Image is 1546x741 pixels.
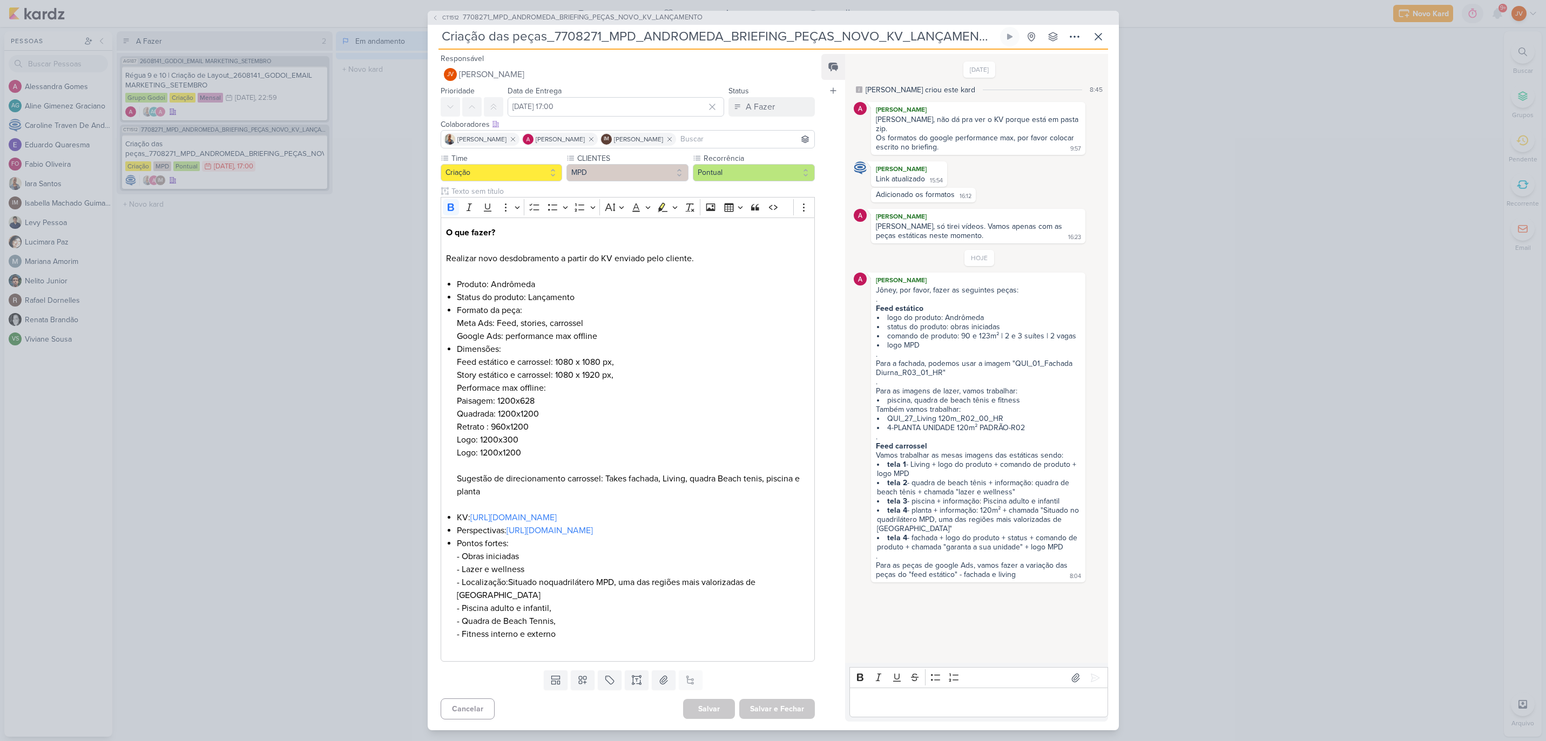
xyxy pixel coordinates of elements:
[877,423,1080,432] li: 4-PLANTA UNIDADE 120m² PADRÃO-R02
[459,68,524,81] span: [PERSON_NAME]
[536,134,585,144] span: [PERSON_NAME]
[876,561,1070,579] div: Para as peças de google Ads, vamos fazer a variação das peças do "feed estático" - fachada e living
[457,134,507,144] span: [PERSON_NAME]
[1070,145,1081,153] div: 9:57
[441,65,815,84] button: JV [PERSON_NAME]
[449,186,815,197] input: Texto sem título
[601,134,612,145] div: Isabella Machado Guimarães
[877,414,1080,423] li: QUI_27_Living 120m_R02_00_HR
[876,295,1080,304] div: .
[876,451,1080,460] div: Vamos trabalhar as mesas imagens das estáticas sendo:
[447,72,454,78] p: JV
[678,133,813,146] input: Buscar
[438,27,998,46] input: Kard Sem Título
[876,552,1080,561] div: .
[457,304,809,343] li: Formato da peça: Meta Ads: Feed, stories, carrossel Google Ads: performance max offline
[746,100,775,113] div: A Fazer
[849,667,1108,688] div: Editor toolbar
[457,524,809,537] li: Perspectivas:
[866,84,975,96] div: [PERSON_NAME] criou este kard
[877,322,1080,331] li: status do produto: obras iniciadas
[887,497,907,506] strong: tela 3
[877,478,1080,497] li: - quadra de beach tênis + informação: quadra de beach tênis + chamada "lazer e wellness"
[887,506,907,515] strong: tela 4
[877,341,1080,350] li: logo MPD
[441,54,484,63] label: Responsável
[457,577,755,601] span: , uma das regiões mais valorizadas de [GEOGRAPHIC_DATA]
[877,396,1080,405] li: piscina, quadra de beach tênis e fitness
[876,222,1064,240] div: [PERSON_NAME], só tirei vídeos. Vamos apenas com as peças estáticas neste momento.
[508,97,725,117] input: Select a date
[441,197,815,218] div: Editor toolbar
[854,102,867,115] img: Alessandra Gomes
[877,506,1080,533] li: - planta + informação: 120m² + chamada "Situado no quadrilátero MPD, uma das regiões mais valoriz...
[523,134,534,145] img: Alessandra Gomes
[553,616,556,627] span: ,
[728,97,815,117] button: A Fazer
[457,343,809,511] li: Dimensões: Feed estático e carrossel: 1080 x 1080 px, Story estático e carrossel: 1080 x 1920 px,...
[457,616,468,627] span: - Q
[887,533,907,542] strong: tela 4
[877,460,1080,478] li: - Living + logo do produto + comando de produto + logo MPD
[468,616,553,627] span: uadra de Beach Tennis
[887,460,906,469] strong: tela 1
[877,533,1080,552] li: - fachada + logo do produto + status + comando de produto + chamada "garanta a sua unidade" + log...
[1090,85,1103,94] div: 8:45
[873,164,945,174] div: [PERSON_NAME]
[1005,32,1014,41] div: Ligar relógio
[854,161,867,174] img: Caroline Traven De Andrade
[444,134,455,145] img: Iara Santos
[876,190,955,199] div: Adicionado os formatos
[876,115,1080,133] div: [PERSON_NAME], não dá pra ver o KV porque está em pasta zip.
[576,153,688,164] label: CLIENTES
[441,164,563,181] button: Criação
[444,68,457,81] div: Joney Viana
[854,273,867,285] img: Alessandra Gomes
[876,174,925,183] div: Link atualizado
[876,359,1080,377] div: Para a fachada, podemos usar a imagem "QUI_01_Fachada Diurna_R03_01_HR"
[614,134,663,144] span: [PERSON_NAME]
[507,525,593,536] a: [URL][DOMAIN_NAME]
[876,432,1080,441] div: .
[849,688,1108,717] div: Editor editing area: main
[1070,572,1081,581] div: 8:04
[876,377,1080,386] div: .
[446,226,809,265] p: Realizar novo desdobramento a partir do KV enviado pelo cliente.
[470,512,557,523] a: [URL][DOMAIN_NAME]
[467,629,556,640] span: itness interno e externo
[450,153,563,164] label: Time
[693,164,815,181] button: Pontual
[876,285,1080,295] div: Jôney, por favor, fazer as seguintes peças:
[441,217,815,662] div: Editor editing area: main
[873,104,1083,115] div: [PERSON_NAME]
[457,629,467,640] span: - F
[457,603,467,614] span: - P
[446,227,495,238] strong: O que fazer?
[873,211,1083,222] div: [PERSON_NAME]
[1068,233,1081,242] div: 16:23
[457,291,809,304] li: Status do produto: Lançamento
[854,209,867,222] img: Alessandra Gomes
[441,698,495,719] button: Cancelar
[467,603,549,614] span: iscina adulto e infantil
[566,164,688,181] button: MPD
[876,350,1080,359] div: .
[877,497,1080,506] li: - piscina + informação: Piscina adulto e infantil
[960,192,971,201] div: 16:12
[876,304,923,313] strong: Feed estático
[441,119,815,130] div: Colaboradores
[876,405,1080,414] div: Também vamos trabalhar:
[930,176,943,185] div: 15:54
[457,278,809,291] li: Produto: Andrômeda
[877,313,1080,322] li: logo do produto: Andrômeda
[457,511,809,524] li: KV:
[876,441,927,451] strong: Feed carrossel
[508,577,549,588] span: Situado no
[549,603,551,614] span: ,
[873,275,1083,285] div: [PERSON_NAME]
[887,478,907,487] strong: tela 2
[549,577,614,588] span: quadrilátero MPD
[877,331,1080,341] li: comando de produto: 90 e 123m² | 2 e 3 suítes | 2 vagas
[441,86,475,96] label: Prioridade
[876,386,1080,396] div: Para as imagens de lazer, vamos trabalhar:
